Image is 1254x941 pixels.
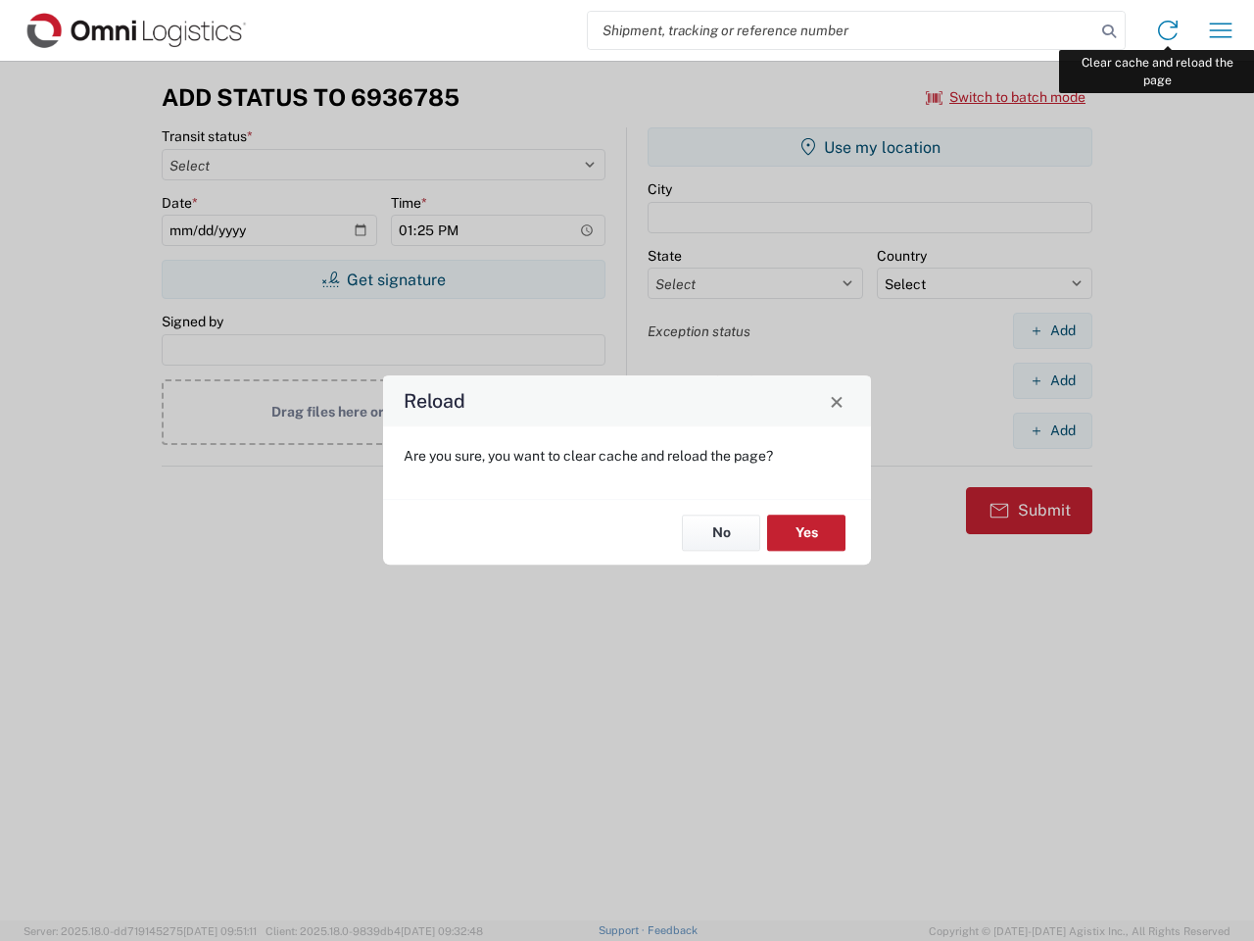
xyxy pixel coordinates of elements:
p: Are you sure, you want to clear cache and reload the page? [404,447,850,465]
h4: Reload [404,387,465,416]
button: Close [823,387,850,415]
button: Yes [767,515,845,551]
input: Shipment, tracking or reference number [588,12,1095,49]
button: No [682,515,760,551]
